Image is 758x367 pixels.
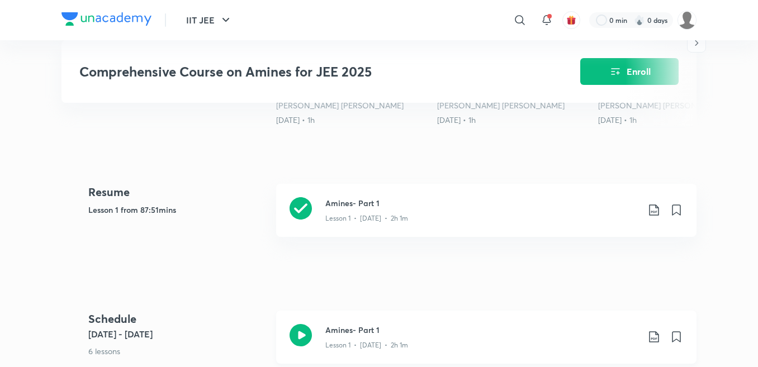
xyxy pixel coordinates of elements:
[437,100,565,111] a: [PERSON_NAME] [PERSON_NAME]
[566,15,576,25] img: avatar
[179,9,239,31] button: IIT JEE
[88,345,267,357] p: 6 lessons
[276,100,404,111] a: [PERSON_NAME] [PERSON_NAME]
[598,100,726,111] a: [PERSON_NAME] [PERSON_NAME]
[88,204,267,216] h5: Lesson 1 from 87:51mins
[634,15,645,26] img: streak
[325,197,638,209] h3: Amines- Part 1
[276,115,428,126] div: 27th Apr • 1h
[61,12,151,28] a: Company Logo
[437,100,589,111] div: Mohammad Kashif Alam
[325,213,408,223] p: Lesson 1 • [DATE] • 2h 1m
[276,184,697,250] a: Amines- Part 1Lesson 1 • [DATE] • 2h 1m
[325,340,408,350] p: Lesson 1 • [DATE] • 2h 1m
[580,58,679,85] button: Enroll
[276,100,428,111] div: Mohammad Kashif Alam
[88,311,267,327] h4: Schedule
[598,100,750,111] div: Mohammad Kashif Alam
[678,11,697,30] img: kavin Goswami
[437,115,589,126] div: 4th Jun • 1h
[61,12,151,26] img: Company Logo
[79,64,517,80] h3: Comprehensive Course on Amines for JEE 2025
[562,11,580,29] button: avatar
[598,115,750,126] div: 18th Jun • 1h
[325,324,638,336] h3: Amines- Part 1
[88,184,267,201] h4: Resume
[88,327,267,341] h5: [DATE] - [DATE]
